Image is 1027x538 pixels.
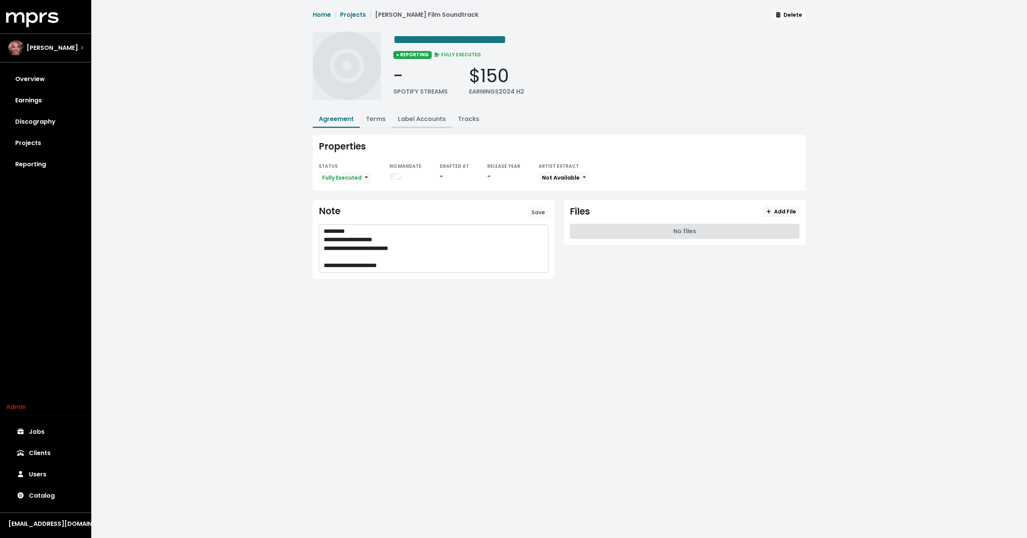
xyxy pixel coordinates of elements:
div: No files [570,224,800,239]
img: The selected account / producer [8,40,24,56]
small: RELEASE YEAR [487,163,520,169]
button: Not Available [539,172,589,184]
span: Delete [776,11,802,19]
div: Note [319,206,340,217]
a: Overview [6,68,85,90]
div: Properties [319,141,800,152]
a: Users [6,464,85,485]
a: Label Accounts [398,115,446,123]
div: Files [570,206,590,217]
a: Jobs [6,421,85,442]
nav: breadcrumb [313,10,479,25]
a: Projects [6,132,85,154]
button: [EMAIL_ADDRESS][DOMAIN_NAME] [6,519,85,529]
button: Add File [763,206,800,218]
span: Add File [766,208,796,215]
a: Terms [366,115,386,123]
a: Home [313,10,331,19]
span: [PERSON_NAME] [27,43,78,53]
button: Fully Executed [319,172,371,184]
span: Fully Executed [322,174,362,181]
img: Album cover for this project [313,32,381,100]
span: FULLY EXECUTED [433,51,481,58]
small: NO MANDATE [389,163,421,169]
a: Discography [6,111,85,132]
span: Edit value [393,33,506,46]
button: Delete [773,9,806,21]
a: Reporting [6,154,85,175]
span: ● REPORTING [393,51,432,59]
a: Earnings [6,90,85,111]
div: SPOTIFY STREAMS [393,87,448,96]
div: - [487,172,520,181]
a: Catalog [6,485,85,506]
div: $150 [469,65,524,87]
div: [EMAIL_ADDRESS][DOMAIN_NAME] [8,519,83,528]
a: Tracks [458,115,479,123]
div: EARNINGS 2024 H2 [469,87,524,96]
a: Projects [340,10,366,19]
a: Clients [6,442,85,464]
a: Agreement [319,115,354,123]
span: Not Available [542,174,580,181]
small: ARTIST EXTRACT [539,163,579,169]
li: [PERSON_NAME] Film Soundtrack [366,10,479,19]
div: - [393,65,448,87]
small: STATUS [319,163,338,169]
a: mprs logo [6,15,59,24]
div: - [440,172,469,181]
small: DRAFTED AT [440,163,469,169]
